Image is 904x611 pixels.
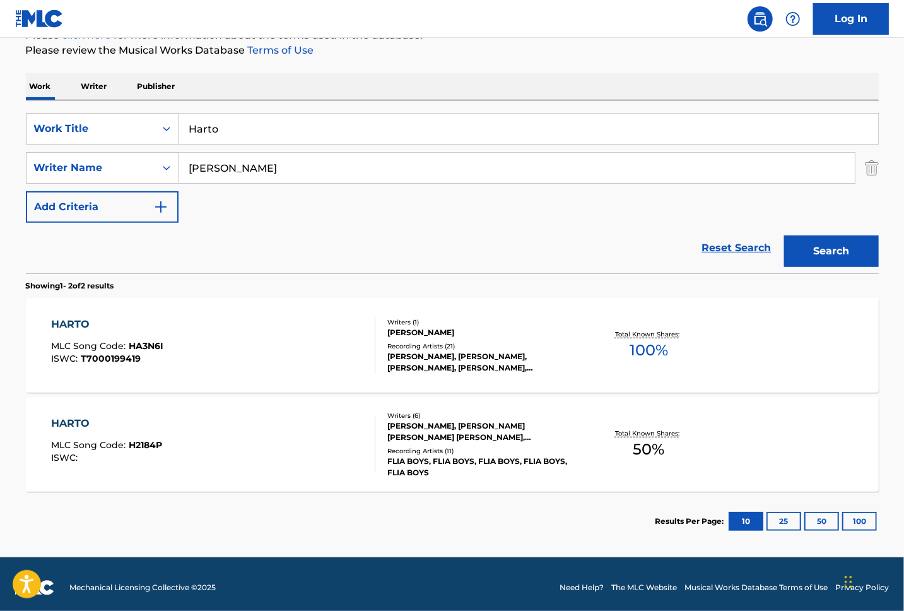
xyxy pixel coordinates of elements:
[26,397,879,492] a: HARTOMLC Song Code:H2184PISWC:Writers (6)[PERSON_NAME], [PERSON_NAME] [PERSON_NAME] [PERSON_NAME]...
[835,582,889,593] a: Privacy Policy
[696,234,778,262] a: Reset Search
[26,280,114,292] p: Showing 1 - 2 of 2 results
[15,9,64,28] img: MLC Logo
[387,420,578,443] div: [PERSON_NAME], [PERSON_NAME] [PERSON_NAME] [PERSON_NAME], [PERSON_NAME], [PERSON_NAME]
[26,191,179,223] button: Add Criteria
[780,6,806,32] div: Help
[387,456,578,478] div: FLIA BOYS, FLIA BOYS, FLIA BOYS, FLIA BOYS, FLIA BOYS
[784,235,879,267] button: Search
[129,340,163,352] span: HA3N6I
[766,512,801,531] button: 25
[81,353,141,364] span: T7000199419
[26,113,879,273] form: Search Form
[615,329,683,339] p: Total Known Shares:
[51,353,81,364] span: ISWC :
[51,416,162,431] div: HARTO
[655,516,727,527] p: Results Per Page:
[684,582,828,593] a: Musical Works Database Terms of Use
[245,44,314,56] a: Terms of Use
[387,351,578,374] div: [PERSON_NAME], [PERSON_NAME], [PERSON_NAME], [PERSON_NAME], [PERSON_NAME]
[387,341,578,351] div: Recording Artists ( 21 )
[129,439,162,451] span: H2184P
[845,563,852,601] div: Drag
[387,446,578,456] div: Recording Artists ( 11 )
[841,550,904,611] iframe: Chat Widget
[78,73,111,100] p: Writer
[51,452,81,463] span: ISWC :
[842,512,877,531] button: 100
[630,339,668,362] span: 100 %
[51,340,129,352] span: MLC Song Code :
[615,429,683,438] p: Total Known Shares:
[69,582,216,593] span: Mechanical Licensing Collective © 2025
[153,199,168,215] img: 9d2ae6d4665cec9f34b9.svg
[51,439,129,451] span: MLC Song Code :
[753,11,768,27] img: search
[387,317,578,327] div: Writers ( 1 )
[387,411,578,420] div: Writers ( 6 )
[748,6,773,32] a: Public Search
[51,317,163,332] div: HARTO
[560,582,604,593] a: Need Help?
[785,11,801,27] img: help
[633,438,664,461] span: 50 %
[26,73,55,100] p: Work
[26,43,879,58] p: Please review the Musical Works Database
[729,512,763,531] button: 10
[134,73,179,100] p: Publisher
[26,298,879,393] a: HARTOMLC Song Code:HA3N6IISWC:T7000199419Writers (1)[PERSON_NAME]Recording Artists (21)[PERSON_NA...
[813,3,889,35] a: Log In
[387,327,578,338] div: [PERSON_NAME]
[611,582,677,593] a: The MLC Website
[34,160,148,175] div: Writer Name
[34,121,148,136] div: Work Title
[865,152,879,184] img: Delete Criterion
[804,512,839,531] button: 50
